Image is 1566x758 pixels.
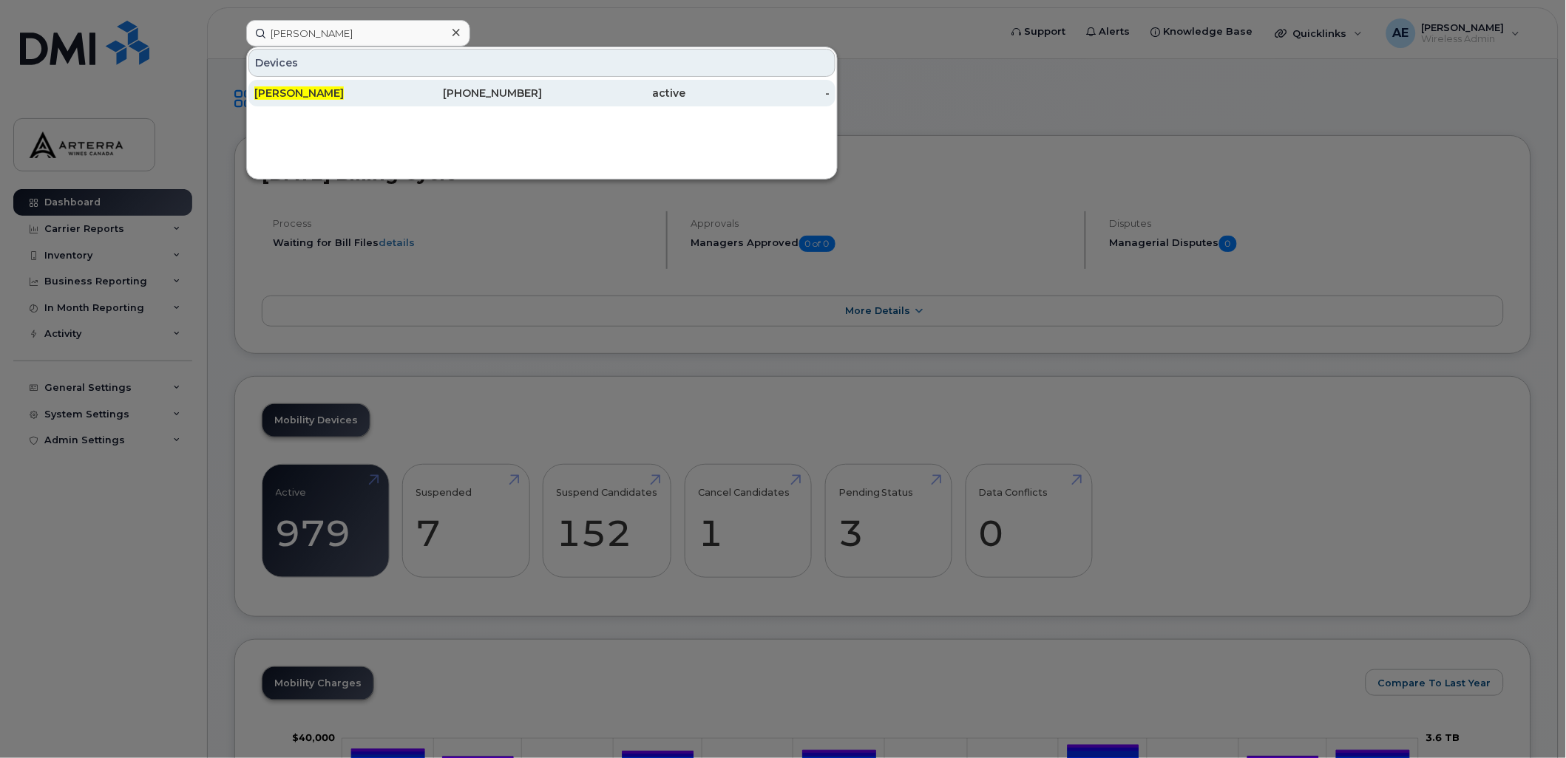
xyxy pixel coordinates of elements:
[254,86,344,100] span: [PERSON_NAME]
[399,86,543,100] div: [PHONE_NUMBER]
[248,80,835,106] a: [PERSON_NAME][PHONE_NUMBER]active-
[686,86,830,100] div: -
[542,86,686,100] div: active
[248,49,835,77] div: Devices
